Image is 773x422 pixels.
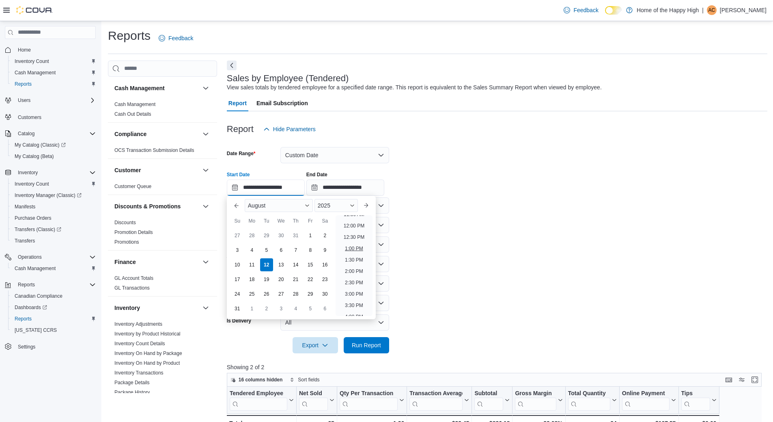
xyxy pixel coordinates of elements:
a: Cash Management [11,264,59,273]
div: August, 2025 [230,228,332,316]
span: Inventory Count [15,58,49,65]
span: GL Transactions [114,285,150,291]
ul: Time [336,215,373,316]
div: day-12 [260,258,273,271]
div: day-24 [231,288,244,301]
span: 16 columns hidden [239,377,283,383]
div: Tendered Employee [230,390,287,411]
span: Operations [15,252,96,262]
button: Previous Month [230,199,243,212]
span: Hide Parameters [273,125,316,133]
div: day-20 [275,273,288,286]
span: Transfers (Classic) [11,225,96,234]
button: Customers [2,111,99,123]
span: Reports [11,79,96,89]
button: Total Quantity [568,390,616,411]
a: My Catalog (Beta) [11,151,57,161]
button: Inventory [15,168,41,177]
span: AC [708,5,715,15]
button: Export [293,337,338,353]
label: Date Range [227,150,256,157]
button: Compliance [201,129,211,139]
button: Online Payment [622,390,676,411]
li: 3:00 PM [342,289,366,299]
h1: Reports [108,28,151,44]
div: day-3 [275,302,288,315]
span: Users [15,95,96,105]
a: Cash Out Details [114,111,151,117]
button: 16 columns hidden [227,375,286,385]
div: day-31 [289,229,302,242]
div: day-2 [319,229,332,242]
div: day-4 [245,244,258,257]
span: Inventory On Hand by Package [114,350,182,357]
a: GL Account Totals [114,275,153,281]
div: Qty Per Transaction [340,390,398,398]
a: Inventory Manager (Classic) [11,190,85,200]
a: Package History [114,390,150,395]
div: day-8 [304,244,317,257]
h3: Inventory [114,304,140,312]
button: Subtotal [474,390,510,411]
span: Export [297,337,333,353]
button: Reports [8,78,99,90]
div: Online Payment [622,390,670,398]
div: day-18 [245,273,258,286]
span: Home [18,47,31,53]
button: Finance [114,258,199,266]
a: Settings [15,342,39,352]
a: Reports [11,314,35,324]
button: Display options [737,375,747,385]
img: Cova [16,6,53,14]
label: End Date [306,171,327,178]
div: Compliance [108,145,217,158]
li: 4:00 PM [342,312,366,322]
span: Catalog [18,130,34,137]
div: Button. Open the year selector. 2025 is currently selected. [314,199,358,212]
div: day-6 [319,302,332,315]
div: Tips [681,390,710,411]
span: [US_STATE] CCRS [15,327,57,333]
a: Cash Management [11,68,59,78]
a: Customer Queue [114,184,151,189]
button: Net Sold [299,390,334,411]
span: Reports [15,280,96,290]
span: Customers [18,114,41,121]
a: Dashboards [8,302,99,313]
span: Feedback [168,34,193,42]
span: Cash Management [114,101,155,108]
li: 2:30 PM [342,278,366,288]
div: day-10 [231,258,244,271]
button: Custom Date [280,147,389,163]
div: Transaction Average [409,390,463,411]
a: Transfers [11,236,38,246]
button: Open list of options [378,261,384,267]
div: day-28 [245,229,258,242]
h3: Finance [114,258,136,266]
button: Operations [2,251,99,263]
span: Package Details [114,379,150,386]
span: Cash Management [11,264,96,273]
h3: Discounts & Promotions [114,202,181,210]
span: Customers [15,112,96,122]
button: Keyboard shortcuts [724,375,734,385]
p: | [702,5,704,15]
a: Promotion Details [114,229,153,235]
button: Gross Margin [515,390,562,411]
span: Reports [18,281,35,288]
a: OCS Transaction Submission Details [114,147,194,153]
button: Next month [360,199,373,212]
div: day-23 [319,273,332,286]
a: Transfers (Classic) [11,225,65,234]
button: Inventory [201,303,211,313]
span: Email Subscription [256,95,308,111]
div: day-25 [245,288,258,301]
a: [US_STATE] CCRS [11,325,60,335]
button: Compliance [114,130,199,138]
div: Th [289,214,302,227]
span: Inventory Manager (Classic) [11,190,96,200]
button: Catalog [15,129,38,139]
span: Dashboards [11,303,96,312]
a: Inventory Adjustments [114,321,162,327]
